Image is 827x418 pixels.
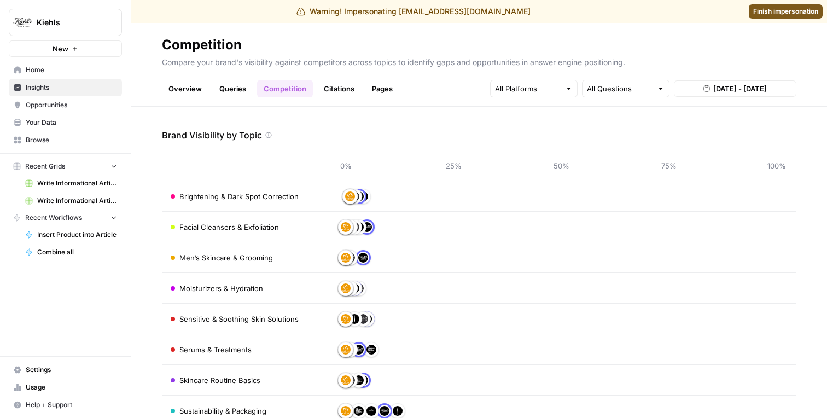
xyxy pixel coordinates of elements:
[9,96,122,114] a: Opportunities
[341,222,351,232] img: t8y3q62frz20vzh5kb1y3qofioy8
[9,79,122,96] a: Insights
[354,406,364,416] img: 1t0k3rxub7xjuwm09mezwmq6ezdv
[495,83,561,94] input: All Platforms
[442,160,464,171] span: 25%
[26,365,117,375] span: Settings
[9,210,122,226] button: Recent Workflows
[674,80,796,97] button: [DATE] - [DATE]
[26,83,117,92] span: Insights
[341,345,351,355] img: t8y3q62frz20vzh5kb1y3qofioy8
[358,314,368,324] img: iisr3r85ipsscpr0e1mzx15femyf
[341,406,351,416] img: t8y3q62frz20vzh5kb1y3qofioy8
[26,100,117,110] span: Opportunities
[179,313,299,324] span: Sensitive & Soothing Skin Solutions
[366,406,376,416] img: iyf52qbr2kjxje2aa13p9uwsty6r
[13,13,32,32] img: Kiehls Logo
[9,158,122,175] button: Recent Grids
[350,314,359,324] img: skxh7abcdwi8iv7ermrn0o1mg0dt
[179,375,260,386] span: Skincare Routine Basics
[341,314,351,324] img: t8y3q62frz20vzh5kb1y3qofioy8
[25,161,65,171] span: Recent Grids
[213,80,253,97] a: Queries
[9,114,122,131] a: Your Data
[179,191,299,202] span: Brightening & Dark Spot Correction
[358,253,368,263] img: lbzhdkgn1ruc4m4z5mjfsqir60oh
[341,283,351,293] img: t8y3q62frz20vzh5kb1y3qofioy8
[26,382,117,392] span: Usage
[162,54,796,68] p: Compare your brand's visibility against competitors across topics to identify gaps and opportunit...
[37,178,117,188] span: Write Informational Article
[9,40,122,57] button: New
[354,345,364,355] img: lbzhdkgn1ruc4m4z5mjfsqir60oh
[766,160,788,171] span: 100%
[354,375,364,385] img: 1t0k3rxub7xjuwm09mezwmq6ezdv
[25,213,82,223] span: Recent Workflows
[179,344,252,355] span: Serums & Treatments
[550,160,572,171] span: 50%
[296,6,531,17] div: Warning! Impersonating [EMAIL_ADDRESS][DOMAIN_NAME]
[9,131,122,149] a: Browse
[366,345,376,355] img: 1t0k3rxub7xjuwm09mezwmq6ezdv
[179,222,279,233] span: Facial Cleansers & Exfoliation
[26,400,117,410] span: Help + Support
[749,4,823,19] a: Finish impersonation
[9,379,122,396] a: Usage
[345,191,355,201] img: t8y3q62frz20vzh5kb1y3qofioy8
[37,247,117,257] span: Combine all
[317,80,361,97] a: Citations
[37,230,117,240] span: Insert Product into Article
[341,375,351,385] img: t8y3q62frz20vzh5kb1y3qofioy8
[341,253,351,263] img: t8y3q62frz20vzh5kb1y3qofioy8
[9,61,122,79] a: Home
[9,361,122,379] a: Settings
[20,192,122,210] a: Write Informational Article
[162,36,242,54] div: Competition
[380,406,389,416] img: lbzhdkgn1ruc4m4z5mjfsqir60oh
[9,9,122,36] button: Workspace: Kiehls
[753,7,818,16] span: Finish impersonation
[162,129,262,142] p: Brand Visibility by Topic
[393,406,403,416] img: skxh7abcdwi8iv7ermrn0o1mg0dt
[362,222,372,232] img: lbzhdkgn1ruc4m4z5mjfsqir60oh
[37,17,103,28] span: Kiehls
[20,226,122,243] a: Insert Product into Article
[26,65,117,75] span: Home
[365,80,399,97] a: Pages
[162,80,208,97] a: Overview
[179,252,273,263] span: Men’s Skincare & Grooming
[257,80,313,97] a: Competition
[26,118,117,127] span: Your Data
[179,405,266,416] span: Sustainability & Packaging
[658,160,680,171] span: 75%
[179,283,263,294] span: Moisturizers & Hydration
[20,175,122,192] a: Write Informational Article
[713,83,767,94] span: [DATE] - [DATE]
[37,196,117,206] span: Write Informational Article
[53,43,68,54] span: New
[335,160,357,171] span: 0%
[9,396,122,414] button: Help + Support
[587,83,653,94] input: All Questions
[26,135,117,145] span: Browse
[20,243,122,261] a: Combine all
